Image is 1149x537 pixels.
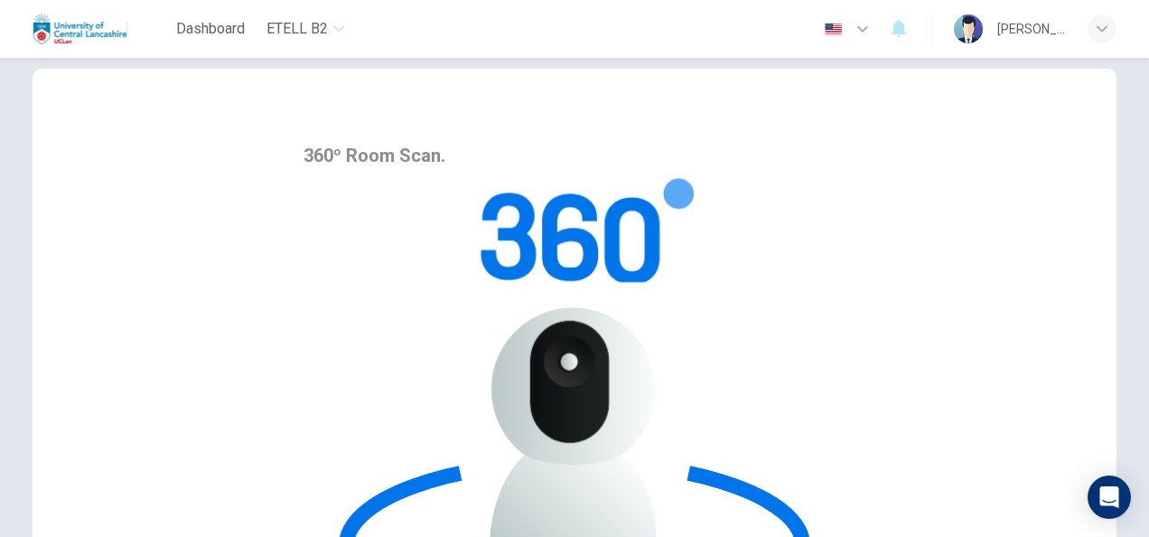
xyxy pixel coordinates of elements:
span: 360º Room Scan. [304,145,445,166]
div: Open Intercom Messenger [1088,476,1131,519]
button: eTELL B2 [259,13,351,45]
span: eTELL B2 [266,18,328,40]
button: Dashboard [169,13,252,45]
img: Uclan logo [33,11,127,47]
img: en [822,23,845,36]
img: Profile picture [954,14,983,43]
a: Uclan logo [33,11,169,47]
div: [PERSON_NAME] [997,18,1066,40]
span: Dashboard [176,18,245,40]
